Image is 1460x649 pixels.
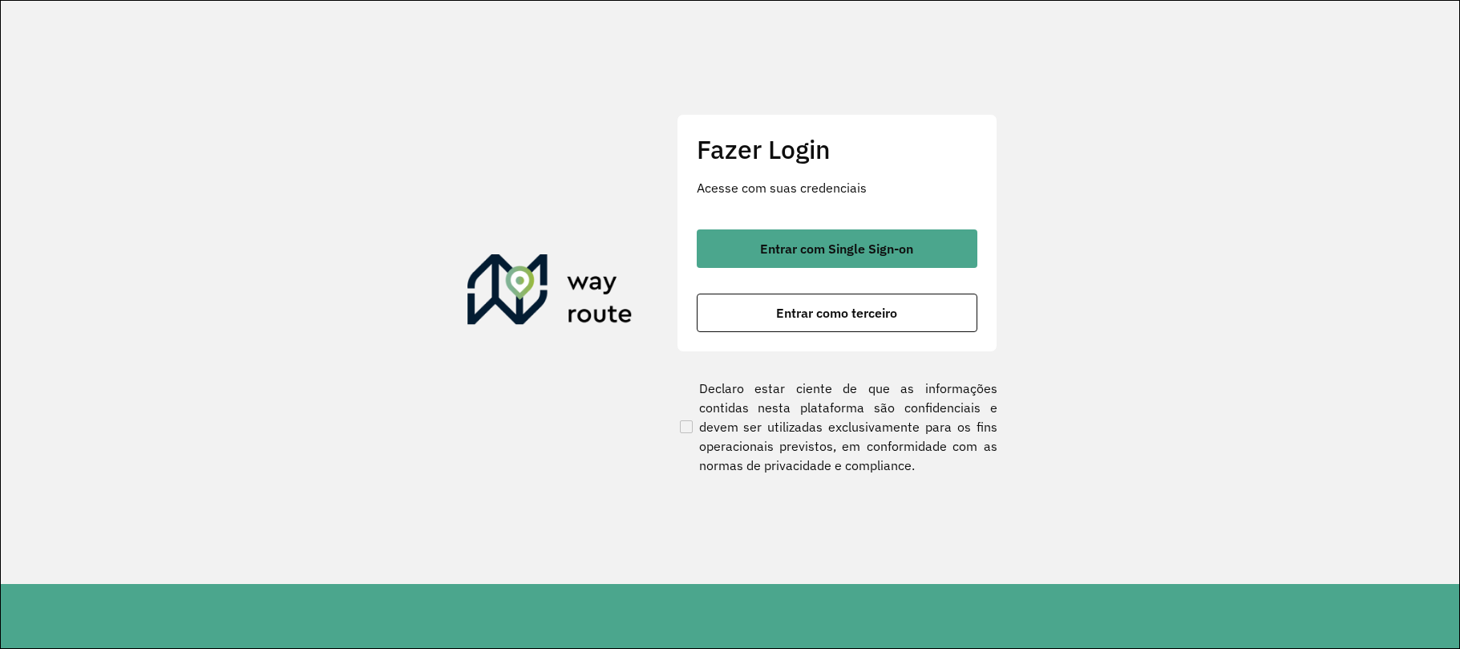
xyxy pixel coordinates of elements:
[677,379,997,475] label: Declaro estar ciente de que as informações contidas nesta plataforma são confidenciais e devem se...
[760,242,913,255] span: Entrar com Single Sign-on
[697,178,977,197] p: Acesse com suas credenciais
[697,229,977,268] button: button
[697,134,977,164] h2: Fazer Login
[697,294,977,332] button: button
[467,254,633,331] img: Roteirizador AmbevTech
[776,306,897,319] span: Entrar como terceiro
